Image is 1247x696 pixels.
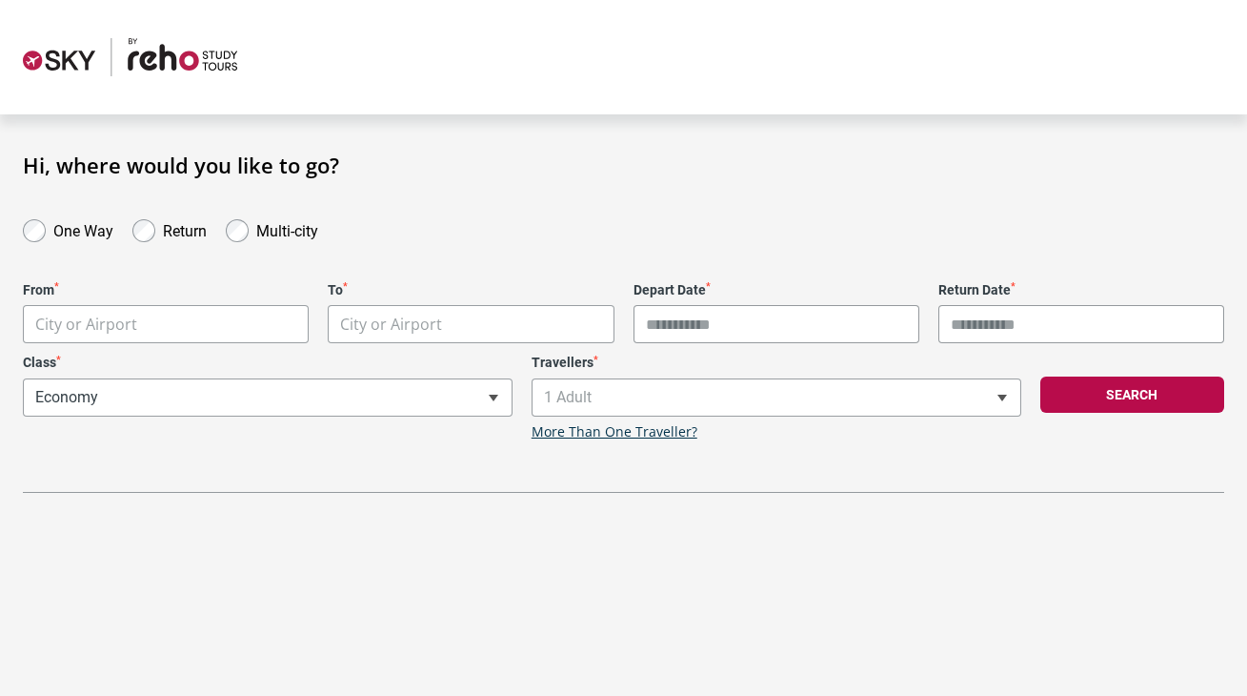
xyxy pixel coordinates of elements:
span: City or Airport [23,305,309,343]
span: City or Airport [24,306,308,343]
label: One Way [53,217,113,240]
span: City or Airport [35,314,137,335]
a: More Than One Traveller? [532,424,697,440]
label: Class [23,355,513,371]
label: From [23,282,309,298]
label: Travellers [532,355,1021,371]
span: 1 Adult [533,379,1020,416]
span: City or Airport [329,306,613,343]
span: 1 Adult [532,379,1021,417]
label: Multi-city [256,217,318,240]
button: Search [1040,377,1225,413]
label: Depart Date [634,282,919,298]
label: Return Date [938,282,1224,298]
label: Return [163,217,207,240]
span: Economy [24,379,512,416]
span: City or Airport [328,305,613,343]
h1: Hi, where would you like to go? [23,153,1224,177]
span: Economy [23,379,513,417]
label: To [328,282,613,298]
span: City or Airport [340,314,442,335]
